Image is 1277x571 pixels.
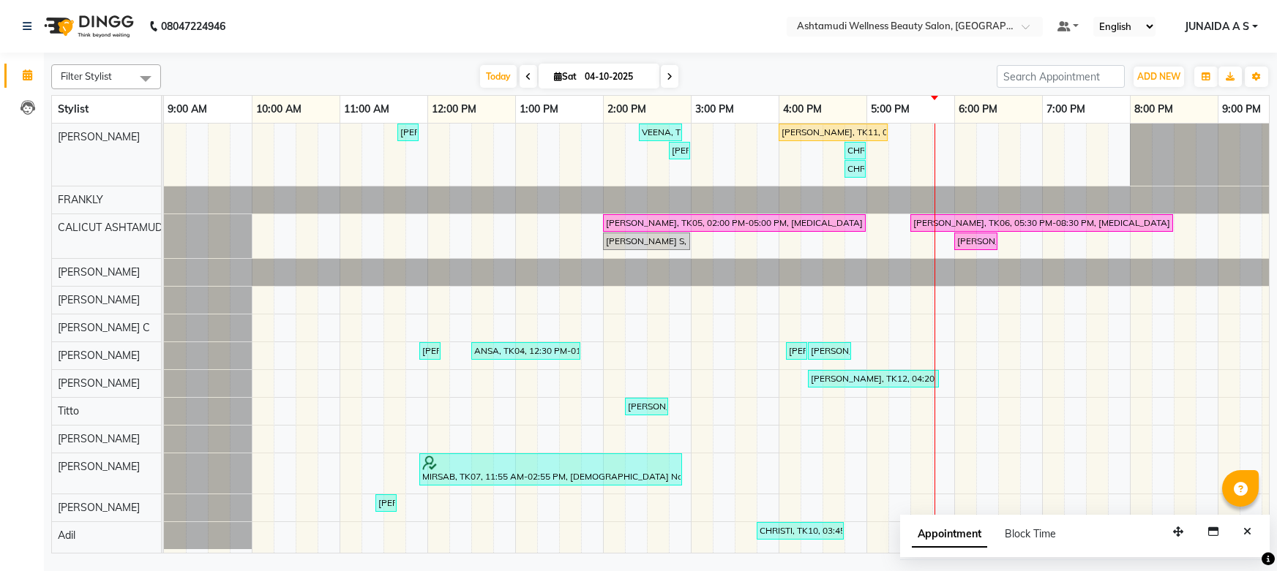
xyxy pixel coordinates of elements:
[912,216,1172,230] div: [PERSON_NAME], TK06, 05:30 PM-08:30 PM, [MEDICAL_DATA] Any Length Offer
[912,521,987,548] span: Appointment
[58,460,140,473] span: [PERSON_NAME]
[550,71,580,82] span: Sat
[377,496,395,510] div: [PERSON_NAME], TK03, 11:25 AM-11:40 AM, Eyebrows Threading
[37,6,138,47] img: logo
[58,293,140,306] span: [PERSON_NAME]
[640,126,681,139] div: VEENA, TK08, 02:25 PM-02:55 PM, Eyebrows Threading,Upper Lip Threading
[58,377,140,390] span: [PERSON_NAME]
[1185,19,1249,34] span: JUNAIDA A S
[1043,99,1089,120] a: 7:00 PM
[161,6,225,47] b: 08047224946
[867,99,913,120] a: 5:00 PM
[58,432,140,445] span: [PERSON_NAME]
[604,216,864,230] div: [PERSON_NAME], TK05, 02:00 PM-05:00 PM, [MEDICAL_DATA] Any Length Offer
[692,99,738,120] a: 3:00 PM
[58,130,140,143] span: [PERSON_NAME]
[604,235,689,248] div: [PERSON_NAME] S, TK02, 02:00 PM-03:00 PM, Anti-Dandruff Treatment
[252,99,305,120] a: 10:00 AM
[58,501,140,514] span: [PERSON_NAME]
[421,455,681,483] div: MIRSAB, TK07, 11:55 AM-02:55 PM, [DEMOGRAPHIC_DATA] Normal Hair Cut,[DEMOGRAPHIC_DATA] [PERSON_NA...
[809,372,937,385] div: [PERSON_NAME], TK12, 04:20 PM-05:50 PM, Fringes Cut,Straight Cut
[1134,67,1184,87] button: ADD NEW
[58,102,89,116] span: Stylist
[1005,527,1056,540] span: Block Time
[1218,99,1265,120] a: 9:00 PM
[997,65,1125,88] input: Search Appointment
[626,400,667,413] div: [PERSON_NAME], TK01, 02:15 PM-02:45 PM, Blow Dry Setting
[61,70,112,82] span: Filter Stylist
[758,524,842,537] div: CHRISTI, TK10, 03:45 PM-04:45 PM, Layer Cut
[58,265,140,279] span: [PERSON_NAME]
[779,99,825,120] a: 4:00 PM
[473,344,579,358] div: ANSA, TK04, 12:30 PM-01:45 PM, Ice Cream Pedicure,Eyebrows Threading
[516,99,562,120] a: 1:00 PM
[1216,513,1262,556] iframe: chat widget
[1137,71,1180,82] span: ADD NEW
[787,344,806,358] div: [PERSON_NAME], TK12, 04:05 PM-04:20 PM, Eyebrows Threading
[1131,99,1177,120] a: 8:00 PM
[58,529,75,542] span: Adil
[955,99,1001,120] a: 6:00 PM
[580,66,654,88] input: 2025-10-04
[58,404,79,417] span: Titto
[164,99,211,120] a: 9:00 AM
[58,193,103,206] span: FRANKLY
[604,99,650,120] a: 2:00 PM
[58,221,165,234] span: CALICUT ASHTAMUDI
[421,344,439,358] div: [PERSON_NAME], TK03, 11:55 AM-12:10 PM, Eyebrows Threading
[340,99,393,120] a: 11:00 AM
[780,126,886,139] div: [PERSON_NAME], TK11, 04:00 PM-05:15 PM, Keratin Spa,Eyebrows Threading (₹50)
[670,144,689,157] div: [PERSON_NAME], TK09, 02:45 PM-03:00 PM, Eyebrows Threading
[846,162,864,175] div: CHRISTI, TK10, 04:45 PM-05:00 PM, Forehead Threading (₹50)
[58,349,140,362] span: [PERSON_NAME]
[399,126,417,139] div: [PERSON_NAME], TK03, 11:40 AM-11:55 AM, Eyebrows Threading
[428,99,480,120] a: 12:00 PM
[809,344,850,358] div: [PERSON_NAME], TK13, 04:20 PM-04:50 PM, Eyebrows Threading,Upper Lip Threading
[480,65,517,88] span: Today
[58,321,150,334] span: [PERSON_NAME] C
[846,144,864,157] div: CHRISTI, TK10, 04:45 PM-05:00 PM, Eyebrows Threading (₹50)
[956,235,996,248] div: [PERSON_NAME], TK14, 06:00 PM-06:30 PM, Normal Hair Cut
